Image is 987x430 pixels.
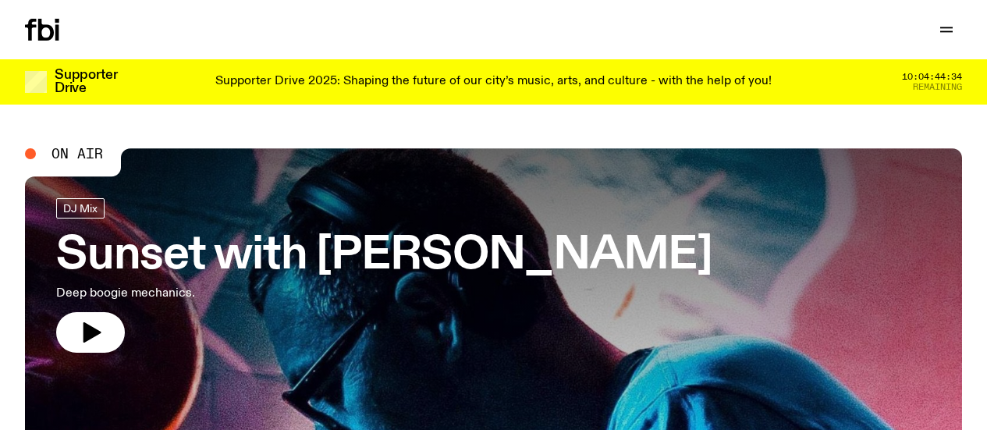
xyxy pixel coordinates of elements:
[215,75,772,89] p: Supporter Drive 2025: Shaping the future of our city’s music, arts, and culture - with the help o...
[56,198,712,353] a: Sunset with [PERSON_NAME]Deep boogie mechanics.
[902,73,962,81] span: 10:04:44:34
[913,83,962,91] span: Remaining
[56,284,456,303] p: Deep boogie mechanics.
[63,203,98,215] span: DJ Mix
[56,198,105,219] a: DJ Mix
[55,69,117,95] h3: Supporter Drive
[51,147,103,161] span: On Air
[56,234,712,278] h3: Sunset with [PERSON_NAME]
